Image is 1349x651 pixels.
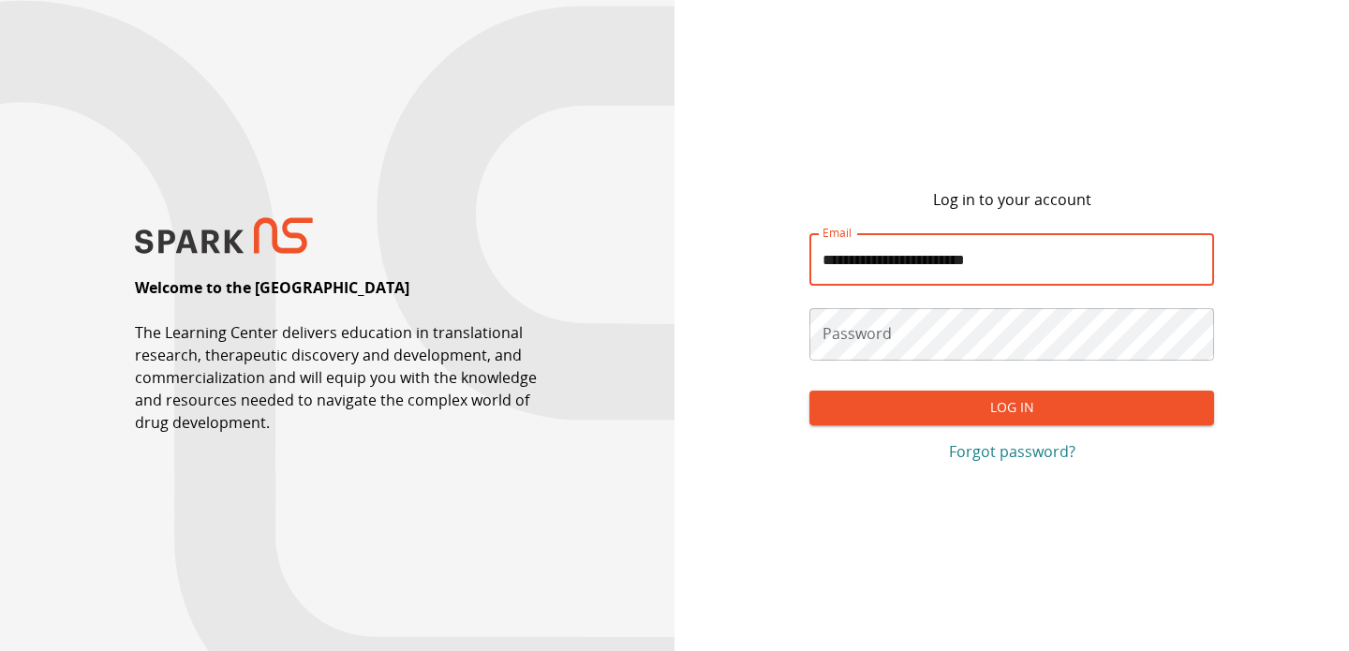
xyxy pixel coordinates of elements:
button: Log In [809,391,1214,425]
label: Email [823,225,852,241]
img: SPARK NS [135,217,313,254]
p: Welcome to the [GEOGRAPHIC_DATA] [135,276,409,299]
p: Log in to your account [933,188,1091,211]
a: Forgot password? [809,440,1214,463]
p: The Learning Center delivers education in translational research, therapeutic discovery and devel... [135,321,540,434]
